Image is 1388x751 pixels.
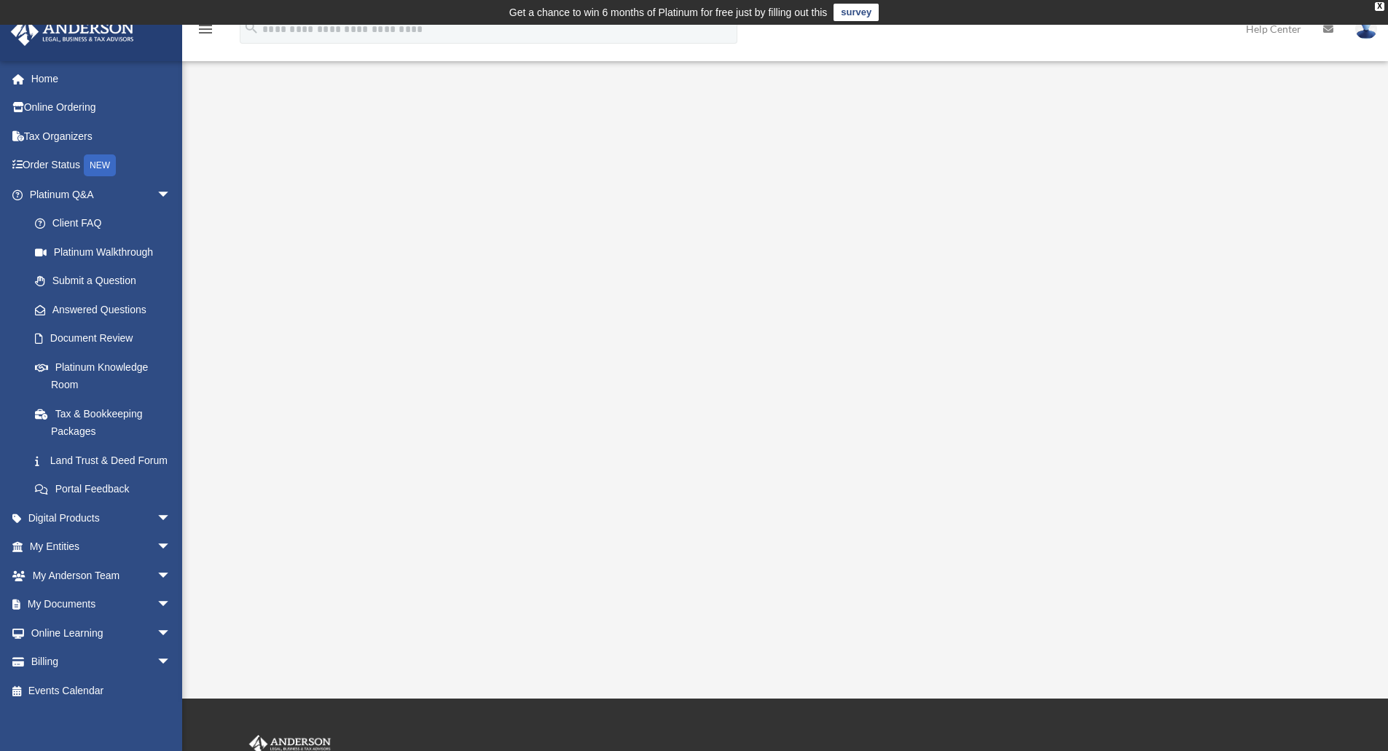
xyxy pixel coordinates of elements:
[157,561,186,591] span: arrow_drop_down
[157,648,186,677] span: arrow_drop_down
[10,93,193,122] a: Online Ordering
[10,618,193,648] a: Online Learningarrow_drop_down
[84,154,116,176] div: NEW
[20,446,193,475] a: Land Trust & Deed Forum
[20,475,193,504] a: Portal Feedback
[10,122,193,151] a: Tax Organizers
[10,532,193,562] a: My Entitiesarrow_drop_down
[20,324,193,353] a: Document Review
[20,399,193,446] a: Tax & Bookkeeping Packages
[1355,18,1377,39] img: User Pic
[157,532,186,562] span: arrow_drop_down
[20,209,193,238] a: Client FAQ
[20,295,193,324] a: Answered Questions
[157,180,186,210] span: arrow_drop_down
[157,503,186,533] span: arrow_drop_down
[10,503,193,532] a: Digital Productsarrow_drop_down
[10,590,193,619] a: My Documentsarrow_drop_down
[157,590,186,620] span: arrow_drop_down
[7,17,138,46] img: Anderson Advisors Platinum Portal
[10,64,193,93] a: Home
[390,123,1177,560] iframe: <span data-mce-type="bookmark" style="display: inline-block; width: 0px; overflow: hidden; line-h...
[1375,2,1384,11] div: close
[509,4,828,21] div: Get a chance to win 6 months of Platinum for free just by filling out this
[10,151,193,181] a: Order StatusNEW
[157,618,186,648] span: arrow_drop_down
[197,20,214,38] i: menu
[10,180,193,209] a: Platinum Q&Aarrow_drop_down
[10,561,193,590] a: My Anderson Teamarrow_drop_down
[197,25,214,38] a: menu
[834,4,879,21] a: survey
[20,353,193,399] a: Platinum Knowledge Room
[20,237,186,267] a: Platinum Walkthrough
[10,648,193,677] a: Billingarrow_drop_down
[243,20,259,36] i: search
[10,676,193,705] a: Events Calendar
[20,267,193,296] a: Submit a Question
